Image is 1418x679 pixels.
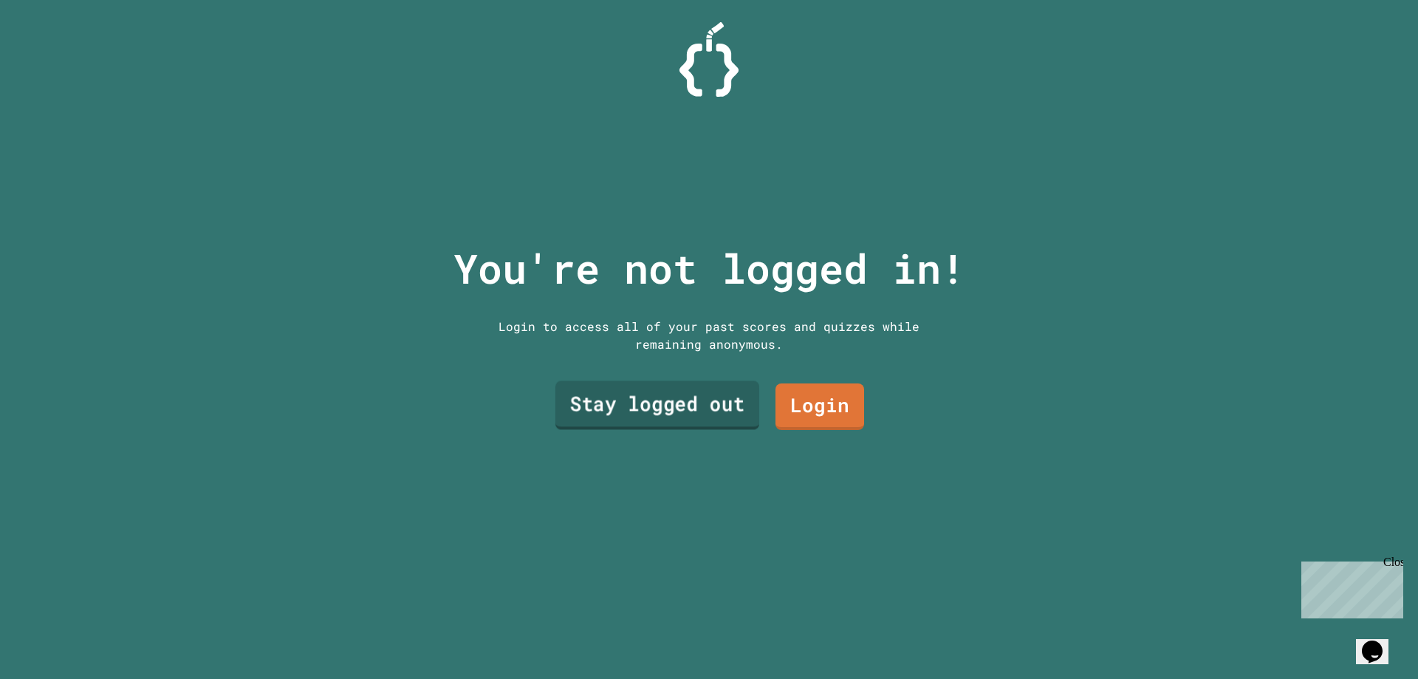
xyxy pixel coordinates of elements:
a: Stay logged out [555,381,759,430]
div: Chat with us now!Close [6,6,102,94]
iframe: chat widget [1295,556,1403,618]
iframe: chat widget [1356,620,1403,664]
p: You're not logged in! [453,238,965,299]
img: Logo.svg [679,22,739,97]
a: Login [775,383,864,430]
div: Login to access all of your past scores and quizzes while remaining anonymous. [487,318,931,353]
